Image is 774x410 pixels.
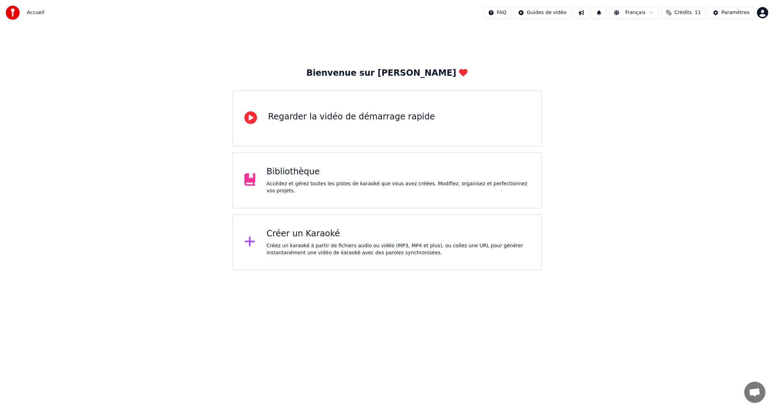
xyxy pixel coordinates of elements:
button: FAQ [484,6,511,19]
div: Regarder la vidéo de démarrage rapide [268,111,435,123]
span: 11 [695,9,701,16]
div: Ouvrir le chat [744,382,766,403]
button: Crédits11 [662,6,706,19]
div: Accédez et gérez toutes les pistes de karaoké que vous avez créées. Modifiez, organisez et perfec... [267,180,530,194]
span: Accueil [27,9,44,16]
img: youka [6,6,20,20]
div: Bienvenue sur [PERSON_NAME] [306,68,468,79]
button: Paramètres [708,6,754,19]
div: Paramètres [721,9,750,16]
button: Guides de vidéo [514,6,571,19]
div: Créez un karaoké à partir de fichiers audio ou vidéo (MP3, MP4 et plus), ou collez une URL pour g... [267,242,530,256]
div: Bibliothèque [267,166,530,178]
span: Crédits [675,9,692,16]
div: Créer un Karaoké [267,228,530,240]
nav: breadcrumb [27,9,44,16]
